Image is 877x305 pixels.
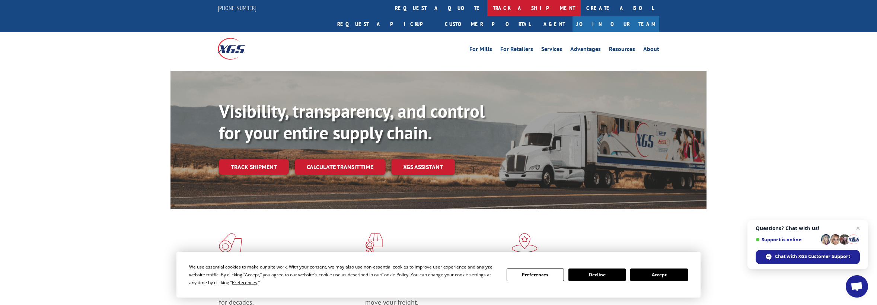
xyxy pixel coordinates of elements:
[609,46,635,54] a: Resources
[756,225,860,231] span: Questions? Chat with us!
[218,4,256,12] a: [PHONE_NUMBER]
[570,46,601,54] a: Advantages
[381,271,408,278] span: Cookie Policy
[630,269,688,281] button: Accept
[189,263,497,286] div: We use essential cookies to make our site work. With your consent, we may also use non-essential ...
[295,159,385,175] a: Calculate transit time
[541,46,562,54] a: Services
[439,16,536,32] a: Customer Portal
[756,250,860,264] div: Chat with XGS Customer Support
[775,253,850,260] span: Chat with XGS Customer Support
[469,46,492,54] a: For Mills
[756,237,818,242] span: Support is online
[846,275,868,298] div: Open chat
[512,233,538,252] img: xgs-icon-flagship-distribution-model-red
[573,16,659,32] a: Join Our Team
[643,46,659,54] a: About
[568,269,626,281] button: Decline
[219,233,242,252] img: xgs-icon-total-supply-chain-intelligence-red
[176,252,701,298] div: Cookie Consent Prompt
[332,16,439,32] a: Request a pickup
[219,159,289,175] a: Track shipment
[365,233,383,252] img: xgs-icon-focused-on-flooring-red
[854,224,862,233] span: Close chat
[232,279,257,286] span: Preferences
[507,269,564,281] button: Preferences
[219,99,485,144] b: Visibility, transparency, and control for your entire supply chain.
[500,46,533,54] a: For Retailers
[391,159,455,175] a: XGS ASSISTANT
[536,16,573,32] a: Agent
